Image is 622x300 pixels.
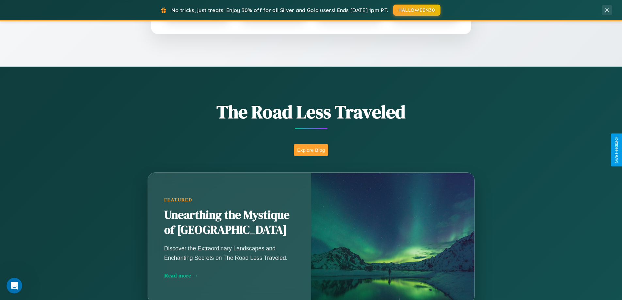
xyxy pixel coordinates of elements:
p: Discover the Extraordinary Landscapes and Enchanting Secrets on The Road Less Traveled. [164,244,295,262]
div: Read more → [164,272,295,279]
button: HALLOWEEN30 [393,5,440,16]
span: No tricks, just treats! Enjoy 30% off for all Silver and Gold users! Ends [DATE] 1pm PT. [171,7,388,13]
iframe: Intercom live chat [7,278,22,293]
div: Featured [164,197,295,203]
button: Explore Blog [294,144,328,156]
h1: The Road Less Traveled [115,99,507,124]
h2: Unearthing the Mystique of [GEOGRAPHIC_DATA] [164,208,295,238]
div: Give Feedback [614,137,619,163]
